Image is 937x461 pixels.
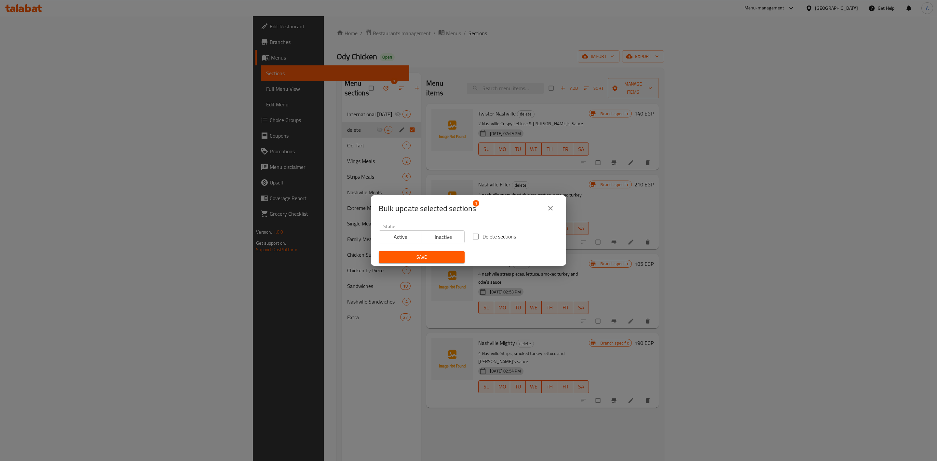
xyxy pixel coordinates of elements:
button: Active [379,230,422,243]
span: Delete sections [482,233,516,240]
span: Inactive [425,232,462,242]
span: 1 [473,200,479,207]
span: Selected section count [379,203,476,214]
button: Save [379,251,465,263]
span: Active [382,232,419,242]
span: Save [384,253,459,261]
button: close [543,200,558,216]
button: Inactive [422,230,465,243]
